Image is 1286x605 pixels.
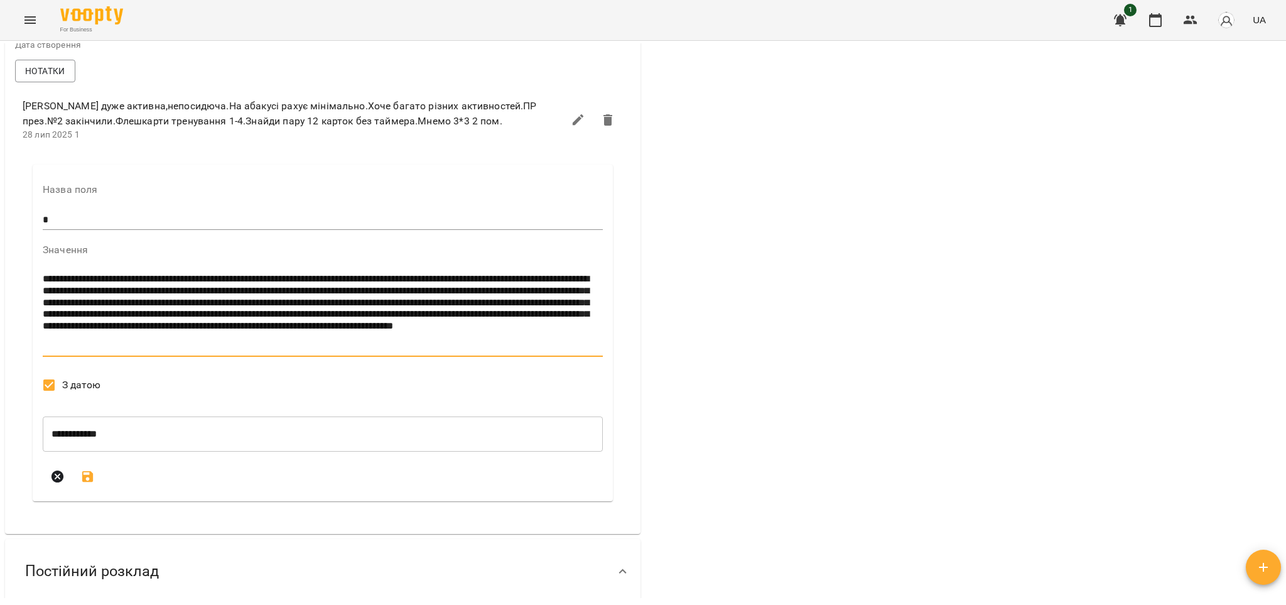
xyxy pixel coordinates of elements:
button: Нотатки [15,60,75,82]
span: 28 лип 2025 1 [23,129,80,139]
img: avatar_s.png [1218,11,1235,29]
label: Значення [43,245,603,255]
span: Нотатки [25,63,65,79]
span: 1 [1124,4,1137,16]
span: Постійний розклад [25,562,159,581]
span: З датою [62,378,101,393]
button: Menu [15,5,45,35]
label: Назва поля [43,185,603,195]
button: UA [1248,8,1271,31]
span: [PERSON_NAME] дуже активна,непосидюча.На абакусі рахує мінімально.Хоче багато різних активностей.... [23,99,563,128]
span: UA [1253,13,1266,26]
div: Постійний розклад [5,539,640,604]
span: For Business [60,26,123,34]
p: Дата створення [15,39,320,52]
img: Voopty Logo [60,6,123,25]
